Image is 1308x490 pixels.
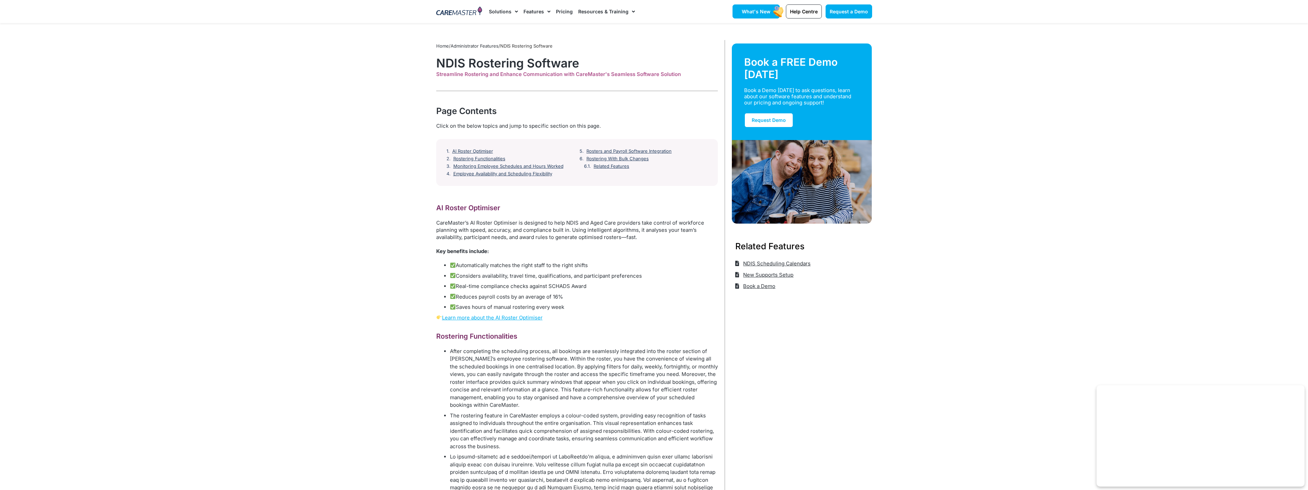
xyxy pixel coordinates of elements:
[744,87,852,106] div: Book a Demo [DATE] to ask questions, learn about our software features and understand our pricing...
[450,282,718,290] li: Real-time compliance checks against SCHADS Award
[735,269,794,280] a: New Supports Setup
[744,113,793,128] a: Request Demo
[436,332,718,341] h2: Rostering Functionalities
[450,412,718,451] li: The rostering feature in CareMaster employs a colour-coded system, providing easy recognition of ...
[436,105,718,117] div: Page Contents
[453,171,552,177] a: Employee Availability and Scheduling Flexibility
[735,258,811,269] a: NDIS Scheduling Calendars
[790,9,818,14] span: Help Centre
[752,117,786,123] span: Request Demo
[735,240,869,252] h3: Related Features
[826,4,872,18] a: Request a Demo
[453,156,505,162] a: Rostering Functionalities
[741,258,811,269] span: NDIS Scheduling Calendars
[586,156,649,162] a: Rostering With Bulk Changes
[450,303,718,311] li: Saves hours of manual rostering every week
[500,43,553,49] span: NDIS Rostering Software
[436,43,449,49] a: Home
[437,315,442,320] img: 👉
[586,149,672,154] a: Rosters and Payroll Software Integration
[436,203,718,212] h2: AI Roster Optimiser
[436,56,718,70] h1: NDIS Rostering Software
[594,164,629,169] a: Related Features
[450,262,718,269] li: Automatically matches the right staff to the right shifts
[450,304,455,310] img: ✅
[742,9,770,14] span: What's New
[436,122,718,130] div: Click on the below topics and jump to specific section on this page.
[450,293,718,301] li: Reduces payroll costs by an average of 16%
[741,269,793,280] span: New Supports Setup
[786,4,822,18] a: Help Centre
[436,314,543,321] a: Learn more about the AI Roster Optimiser
[450,273,455,278] img: ✅
[436,219,718,241] p: CareMaster’s AI Roster Optimiser is designed to help NDIS and Aged Care providers take control of...
[732,140,872,224] img: Support Worker and NDIS Participant out for a coffee.
[436,43,553,49] span: / /
[733,4,780,18] a: What's New
[830,9,868,14] span: Request a Demo
[453,164,564,169] a: Monitoring Employee Schedules and Hours Worked
[450,294,455,299] img: ✅
[451,43,498,49] a: Administrator Features
[436,71,718,77] div: Streamline Rostering and Enhance Communication with CareMaster's Seamless Software Solution
[450,272,718,280] li: Considers availability, travel time, qualifications, and participant preferences
[436,7,482,17] img: CareMaster Logo
[450,263,455,268] img: ✅
[436,248,489,254] strong: Key benefits include:
[744,56,860,80] div: Book a FREE Demo [DATE]
[741,280,775,292] span: Book a Demo
[735,280,776,292] a: Book a Demo
[450,284,455,289] img: ✅
[452,149,493,154] a: AI Roster Optimiser
[450,348,718,409] li: After completing the scheduling process, all bookings are seamlessly integrated into the roster s...
[1097,385,1305,487] iframe: Popup CTA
